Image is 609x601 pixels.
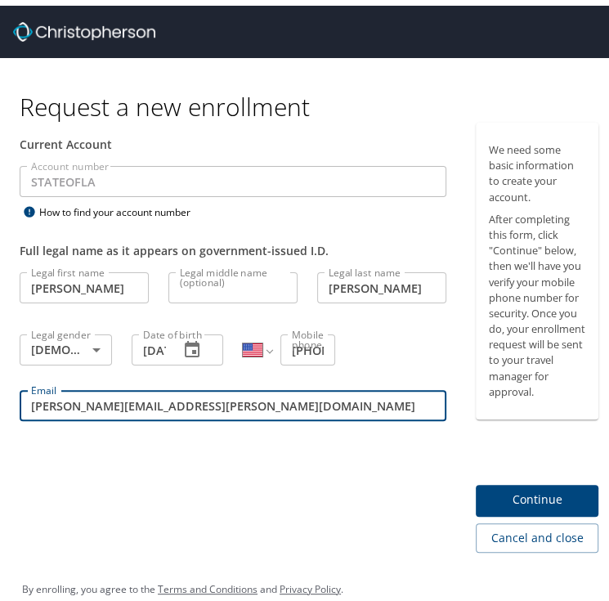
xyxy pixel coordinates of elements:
a: Terms and Conditions [158,576,257,590]
div: [DEMOGRAPHIC_DATA] [20,329,112,360]
img: cbt logo [13,16,155,36]
p: We need some basic information to create your account. [489,137,585,200]
div: How to find your account number [20,196,224,217]
input: MM/DD/YYYY [132,329,167,360]
div: Current Account [20,130,446,147]
input: Enter phone number [280,329,335,360]
a: Privacy Policy [280,576,341,590]
button: Cancel and close [476,518,598,548]
span: Cancel and close [489,523,585,543]
button: Continue [476,479,598,511]
span: Continue [489,484,585,505]
p: After completing this form, click "Continue" below, then we'll have you verify your mobile phone ... [489,206,585,394]
div: Full legal name as it appears on government-issued I.D. [20,236,446,253]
